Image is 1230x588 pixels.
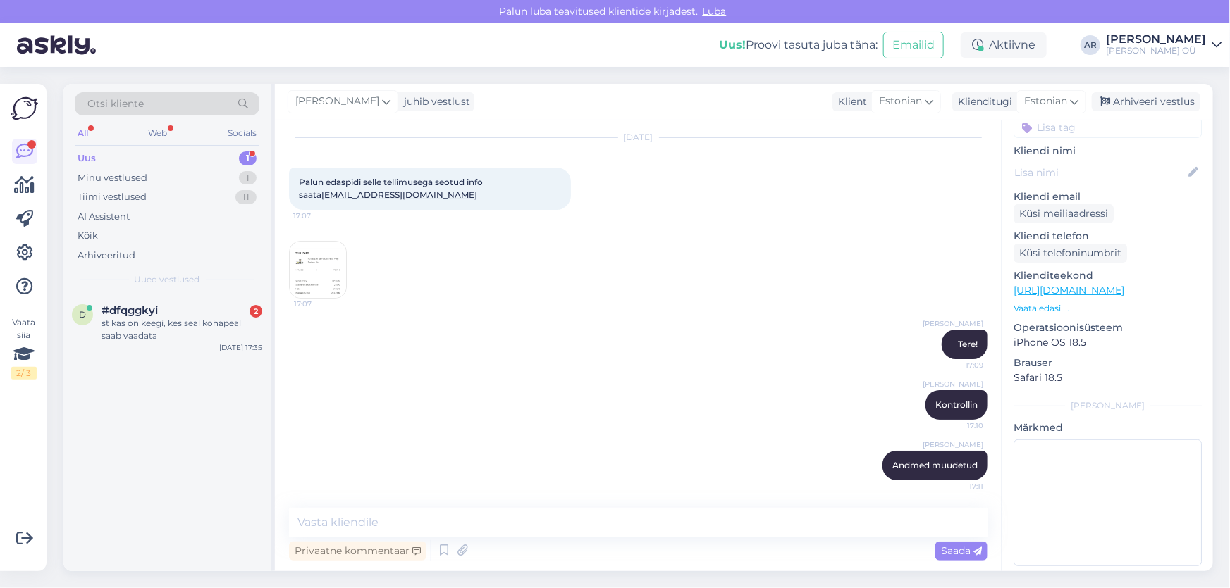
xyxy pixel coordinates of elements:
span: #dfqggkyi [102,304,158,317]
button: Emailid [883,32,944,58]
div: Socials [225,124,259,142]
div: [PERSON_NAME] OÜ [1106,45,1206,56]
div: Kõik [78,229,98,243]
b: Uus! [719,38,746,51]
span: d [79,309,86,320]
div: Privaatne kommentaar [289,542,426,561]
div: 1 [239,171,257,185]
div: Minu vestlused [78,171,147,185]
img: Attachment [290,242,346,298]
div: [PERSON_NAME] [1014,399,1202,412]
div: Tiimi vestlused [78,190,147,204]
div: 2 / 3 [11,367,37,380]
div: All [75,124,91,142]
div: Arhiveeri vestlus [1092,92,1200,111]
div: Vaata siia [11,316,37,380]
div: 2 [250,305,262,318]
div: Arhiveeritud [78,249,135,263]
div: [DATE] [289,131,988,144]
div: 1 [239,151,257,165]
div: Klient [832,94,867,109]
img: Askly Logo [11,95,38,122]
a: [PERSON_NAME][PERSON_NAME] OÜ [1106,34,1222,56]
div: Aktiivne [961,32,1047,58]
input: Lisa nimi [1014,165,1186,180]
span: 17:07 [293,211,346,221]
p: iPhone OS 18.5 [1014,335,1202,350]
p: Klienditeekond [1014,268,1202,283]
div: juhib vestlust [398,94,470,109]
span: Otsi kliente [87,96,144,111]
div: [PERSON_NAME] [1106,34,1206,45]
p: Kliendi telefon [1014,229,1202,244]
div: AR [1081,35,1100,55]
p: Safari 18.5 [1014,370,1202,385]
span: Tere! [958,339,978,349]
span: Kontrollin [935,399,978,410]
div: Uus [78,151,96,165]
div: st kas on keegi, kes seal kohapeal saab vaadata [102,317,262,342]
div: Klienditugi [952,94,1012,109]
span: Luba [699,5,731,18]
div: AI Assistent [78,210,130,224]
span: Saada [941,544,982,557]
span: Andmed muudetud [892,460,978,470]
div: 11 [235,190,257,204]
div: Küsi telefoninumbrit [1014,244,1127,263]
p: Vaata edasi ... [1014,302,1202,315]
span: [PERSON_NAME] [923,439,983,450]
span: 17:09 [930,360,983,370]
span: [PERSON_NAME] [923,379,983,389]
span: Estonian [879,94,922,109]
p: Operatsioonisüsteem [1014,320,1202,335]
div: Web [146,124,171,142]
p: Märkmed [1014,420,1202,435]
span: [PERSON_NAME] [923,318,983,329]
div: Küsi meiliaadressi [1014,204,1114,223]
p: Kliendi nimi [1014,144,1202,158]
div: Proovi tasuta juba täna: [719,37,878,54]
span: 17:07 [294,299,347,309]
p: Kliendi email [1014,189,1202,204]
span: 17:11 [930,481,983,492]
a: [URL][DOMAIN_NAME] [1014,284,1124,296]
p: Brauser [1014,356,1202,370]
span: Uued vestlused [135,273,200,286]
span: Palun edaspidi selle tellimusega seotud info saata [299,177,485,200]
a: [EMAIL_ADDRESS][DOMAIN_NAME] [321,189,477,200]
span: [PERSON_NAME] [295,94,379,109]
div: [DATE] 17:35 [219,342,262,353]
input: Lisa tag [1014,117,1202,138]
span: 17:10 [930,420,983,431]
span: Estonian [1024,94,1067,109]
